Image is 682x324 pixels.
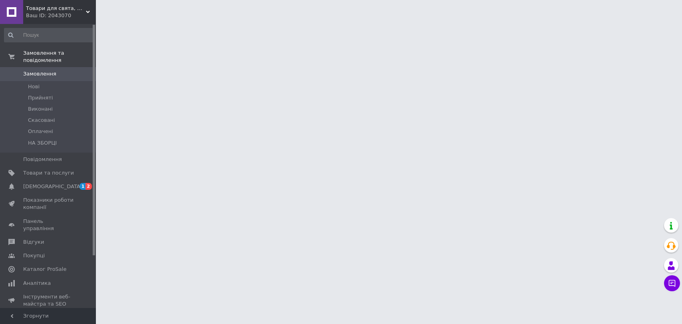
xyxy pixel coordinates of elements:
span: 2 [85,183,92,190]
span: Покупці [23,252,45,259]
span: Каталог ProSale [23,266,66,273]
div: Ваш ID: 2043070 [26,12,96,19]
span: Показники роботи компанії [23,197,74,211]
span: Інструменти веб-майстра та SEO [23,293,74,308]
span: Товари для свята, декору та пакування - інтернет магазин Аладдін [26,5,86,12]
span: 1 [80,183,86,190]
span: Скасовані [28,117,55,124]
span: Товари та послуги [23,169,74,177]
button: Чат з покупцем [664,275,680,291]
span: [DEMOGRAPHIC_DATA] [23,183,82,190]
input: Пошук [4,28,94,42]
span: Прийняті [28,94,53,101]
span: Виконані [28,105,53,113]
span: Повідомлення [23,156,62,163]
span: Панель управління [23,218,74,232]
span: Відгуки [23,239,44,246]
span: Аналітика [23,280,51,287]
span: НА ЗБОРЦІ [28,139,57,147]
span: Замовлення [23,70,56,78]
span: Замовлення та повідомлення [23,50,96,64]
span: Оплачені [28,128,53,135]
span: Нові [28,83,40,90]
